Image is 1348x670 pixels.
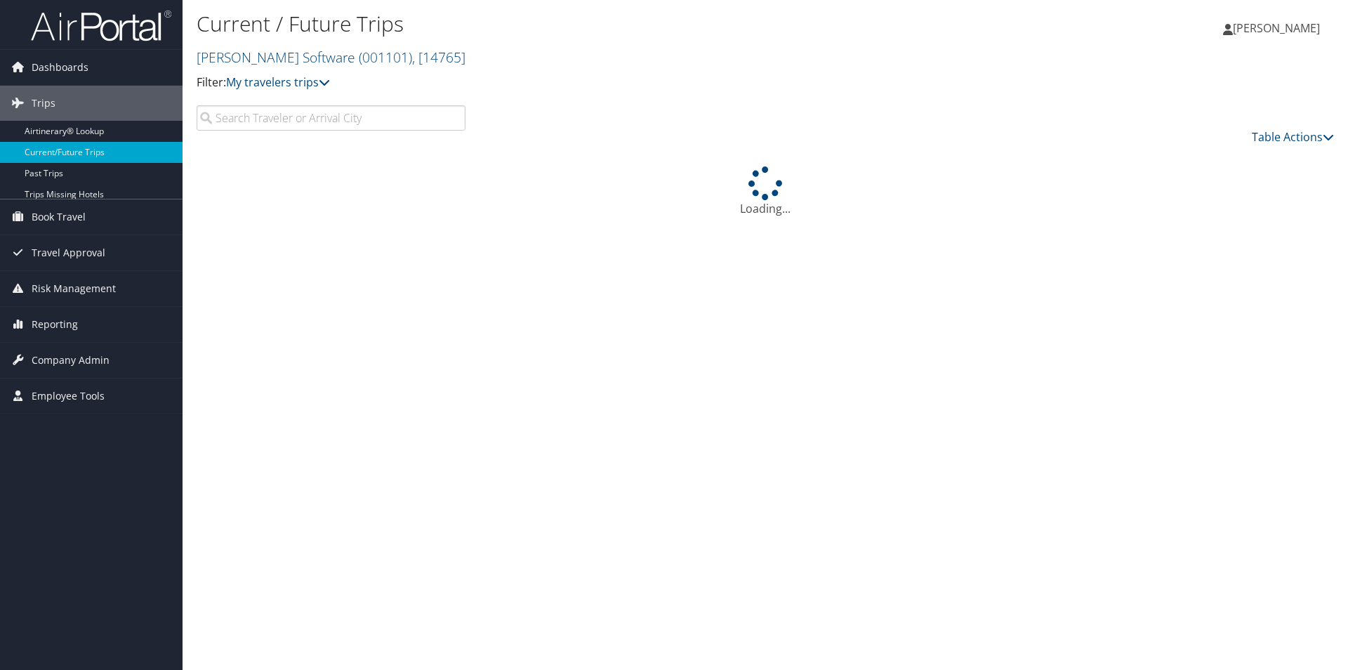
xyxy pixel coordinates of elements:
[32,50,88,85] span: Dashboards
[32,379,105,414] span: Employee Tools
[359,48,412,67] span: ( 001101 )
[32,343,110,378] span: Company Admin
[31,9,171,42] img: airportal-logo.png
[32,199,86,235] span: Book Travel
[32,307,78,342] span: Reporting
[226,74,330,90] a: My travelers trips
[197,9,955,39] h1: Current / Future Trips
[32,235,105,270] span: Travel Approval
[197,166,1334,217] div: Loading...
[197,48,465,67] a: [PERSON_NAME] Software
[197,74,955,92] p: Filter:
[32,271,116,306] span: Risk Management
[32,86,55,121] span: Trips
[1233,20,1320,36] span: [PERSON_NAME]
[1252,129,1334,145] a: Table Actions
[197,105,465,131] input: Search Traveler or Arrival City
[412,48,465,67] span: , [ 14765 ]
[1223,7,1334,49] a: [PERSON_NAME]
